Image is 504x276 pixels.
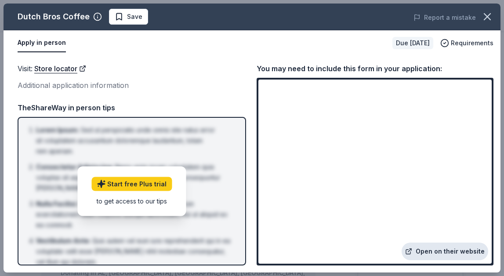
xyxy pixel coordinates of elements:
[36,163,113,171] span: Consectetur Adipiscing :
[34,63,86,74] a: Store locator
[18,10,90,24] div: Dutch Bros Coffee
[451,38,493,48] span: Requirements
[36,162,233,193] li: Nemo enim ipsam voluptatem quia voluptas sit aspernatur aut odit aut fugit, sed quia consequuntur...
[392,37,433,49] div: Due [DATE]
[127,11,142,22] span: Save
[36,125,233,156] li: Sed ut perspiciatis unde omnis iste natus error sit voluptatem accusantium doloremque laudantium,...
[36,199,233,230] li: Ut enim ad minima veniam, quis nostrum exercitationem ullam corporis suscipit laboriosam, nisi ut...
[18,63,246,74] div: Visit :
[91,196,172,206] div: to get access to our tips
[91,177,172,191] a: Start free Plus trial
[36,200,78,207] span: Nulla Facilisi :
[36,236,233,267] li: Quis autem vel eum iure reprehenderit qui in ea voluptate velit esse [PERSON_NAME] nihil molestia...
[36,126,79,134] span: Lorem Ipsum :
[257,63,493,74] div: You may need to include this form in your application:
[413,12,476,23] button: Report a mistake
[18,102,246,113] div: TheShareWay in person tips
[36,237,91,244] span: Vestibulum Ante :
[440,38,493,48] button: Requirements
[109,9,148,25] button: Save
[18,34,66,52] button: Apply in person
[402,243,488,260] a: Open on their website
[18,80,246,91] div: Additional application information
